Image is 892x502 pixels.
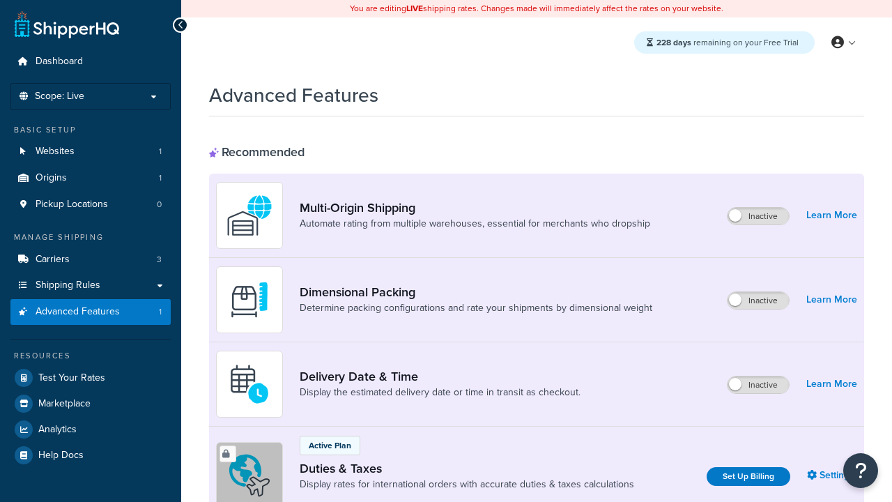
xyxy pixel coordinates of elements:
[157,254,162,266] span: 3
[10,165,171,191] a: Origins1
[807,466,857,485] a: Settings
[159,306,162,318] span: 1
[300,301,652,315] a: Determine packing configurations and rate your shipments by dimensional weight
[225,360,274,409] img: gfkeb5ejjkALwAAAABJRU5ErkJggg==
[159,172,162,184] span: 1
[806,374,857,394] a: Learn More
[38,398,91,410] span: Marketplace
[10,299,171,325] a: Advanced Features1
[36,199,108,211] span: Pickup Locations
[843,453,878,488] button: Open Resource Center
[300,478,634,492] a: Display rates for international orders with accurate duties & taxes calculations
[806,206,857,225] a: Learn More
[707,467,790,486] a: Set Up Billing
[10,299,171,325] li: Advanced Features
[10,350,171,362] div: Resources
[10,192,171,218] a: Pickup Locations0
[728,376,789,393] label: Inactive
[300,200,650,215] a: Multi-Origin Shipping
[300,461,634,476] a: Duties & Taxes
[10,365,171,390] a: Test Your Rates
[10,273,171,298] a: Shipping Rules
[10,124,171,136] div: Basic Setup
[209,82,378,109] h1: Advanced Features
[656,36,799,49] span: remaining on your Free Trial
[10,139,171,165] li: Websites
[300,369,580,384] a: Delivery Date & Time
[38,450,84,462] span: Help Docs
[10,231,171,243] div: Manage Shipping
[406,2,423,15] b: LIVE
[209,144,305,160] div: Recommended
[300,217,650,231] a: Automate rating from multiple warehouses, essential for merchants who dropship
[36,146,75,158] span: Websites
[10,139,171,165] a: Websites1
[300,386,580,400] a: Display the estimated delivery date or time in transit as checkout.
[38,372,105,384] span: Test Your Rates
[806,290,857,310] a: Learn More
[157,199,162,211] span: 0
[10,49,171,75] a: Dashboard
[38,424,77,436] span: Analytics
[35,91,84,102] span: Scope: Live
[36,306,120,318] span: Advanced Features
[159,146,162,158] span: 1
[10,165,171,191] li: Origins
[10,247,171,273] li: Carriers
[728,292,789,309] label: Inactive
[309,439,351,452] p: Active Plan
[10,247,171,273] a: Carriers3
[36,56,83,68] span: Dashboard
[10,391,171,416] a: Marketplace
[10,192,171,218] li: Pickup Locations
[225,275,274,324] img: DTVBYsAAAAAASUVORK5CYII=
[10,417,171,442] a: Analytics
[10,443,171,468] a: Help Docs
[728,208,789,225] label: Inactive
[36,280,100,291] span: Shipping Rules
[656,36,691,49] strong: 228 days
[36,254,70,266] span: Carriers
[36,172,67,184] span: Origins
[300,284,652,300] a: Dimensional Packing
[225,191,274,240] img: WatD5o0RtDAAAAAElFTkSuQmCC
